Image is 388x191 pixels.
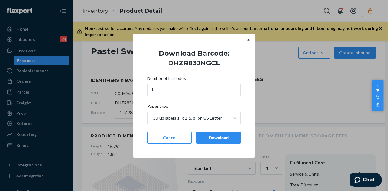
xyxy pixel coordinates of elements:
button: Cancel [147,132,192,144]
div: 30-up labels 1" x 2-5/8" on US Letter [153,115,222,121]
div: Download [202,135,236,141]
span: Paper type [147,103,168,112]
span: Number of barcodes [147,75,186,84]
span: Chat [13,4,26,10]
button: Download [196,132,241,144]
input: Number of barcodes [147,84,241,96]
h1: Download Barcode: DHZR83JNGCL [142,49,246,68]
input: Paper type30-up labels 1" x 2-5/8" on US Letter [152,115,153,121]
button: Close [246,37,252,43]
